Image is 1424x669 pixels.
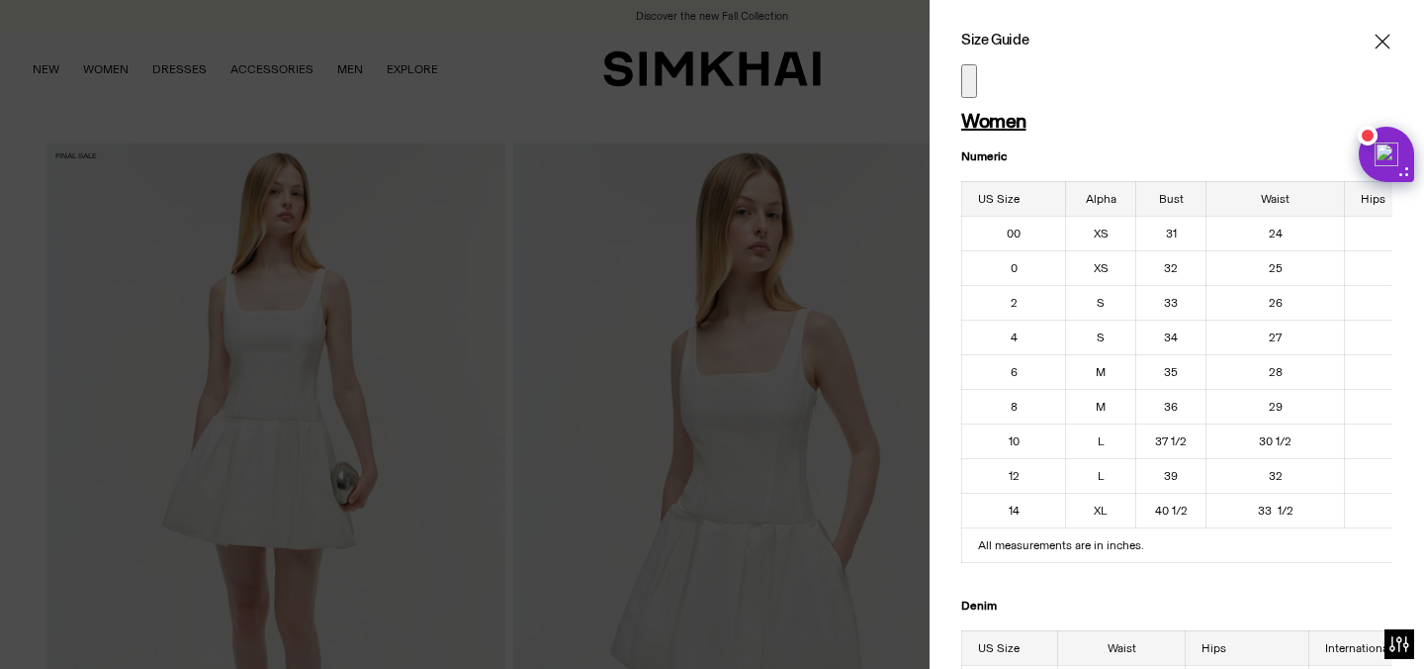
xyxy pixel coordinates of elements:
td: 25 [1206,250,1345,285]
th: Alpha [1066,181,1136,216]
td: 30 1/2 [1206,424,1345,458]
td: XL [1066,493,1136,527]
td: 6 [962,354,1066,389]
td: M [1066,354,1136,389]
td: L [1066,458,1136,493]
strong: Numeric [961,149,1007,163]
button: Close [1373,32,1392,51]
td: XS [1066,216,1136,250]
td: 33 1/2 [1206,493,1345,527]
td: 36 [1136,389,1206,424]
strong: Women [961,109,1026,133]
th: Hips [1186,630,1308,665]
td: 32 [1136,250,1206,285]
td: S [1066,285,1136,320]
td: 24 [1206,216,1345,250]
td: 34 [1136,320,1206,354]
td: 2 [962,285,1066,320]
td: 31 [1136,216,1206,250]
td: 8 [962,389,1066,424]
td: 4 [962,320,1066,354]
td: 14 [962,493,1066,527]
td: 40 1/2 [1136,493,1206,527]
td: 0 [962,250,1066,285]
td: 12 [962,458,1066,493]
td: 39 [1136,458,1206,493]
td: 32 [1206,458,1345,493]
th: Waist [1206,181,1345,216]
td: 00 [962,216,1066,250]
td: 37 1/2 [1136,424,1206,458]
td: 28 [1206,354,1345,389]
td: 27 [1206,320,1345,354]
th: US Size [962,630,1058,665]
td: M [1066,389,1136,424]
th: US Size [962,181,1066,216]
th: Bust [1136,181,1206,216]
td: 33 [1136,285,1206,320]
strong: Denim [961,599,997,613]
td: 26 [1206,285,1345,320]
td: L [1066,424,1136,458]
td: S [1066,320,1136,354]
th: Waist [1058,630,1186,665]
td: XS [1066,250,1136,285]
td: 29 [1206,389,1345,424]
td: 10 [962,424,1066,458]
td: 35 [1136,354,1206,389]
